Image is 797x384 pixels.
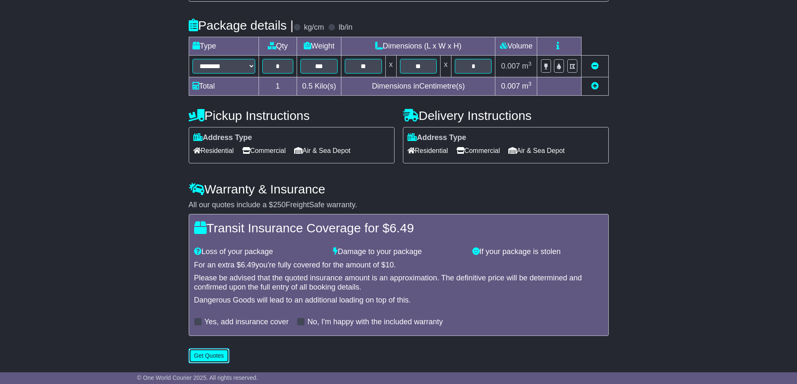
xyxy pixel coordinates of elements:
[341,37,495,55] td: Dimensions (L x W x H)
[522,82,532,90] span: m
[190,247,329,257] div: Loss of your package
[508,144,565,157] span: Air & Sea Depot
[522,62,532,70] span: m
[259,37,297,55] td: Qty
[194,274,603,292] div: Please be advised that the quoted insurance amount is an approximation. The definitive price will...
[297,37,341,55] td: Weight
[329,247,468,257] div: Damage to your package
[441,55,451,77] td: x
[242,144,286,157] span: Commercial
[501,62,520,70] span: 0.007
[294,144,351,157] span: Air & Sea Depot
[385,261,394,269] span: 10
[468,247,607,257] div: If your package is stolen
[189,109,395,122] h4: Pickup Instructions
[193,133,252,142] label: Address Type
[194,261,603,270] div: For an extra $ you're fully covered for the amount of $ .
[501,82,520,90] span: 0.007
[273,201,286,209] span: 250
[341,77,495,95] td: Dimensions in Centimetre(s)
[259,77,297,95] td: 1
[241,261,256,269] span: 6.49
[189,348,230,363] button: Get Quotes
[407,133,466,142] label: Address Type
[205,318,289,327] label: Yes, add insurance cover
[189,77,259,95] td: Total
[591,82,599,90] a: Add new item
[302,82,313,90] span: 0.5
[338,23,352,32] label: lb/in
[193,144,234,157] span: Residential
[189,201,609,210] div: All our quotes include a $ FreightSafe warranty.
[528,81,532,87] sup: 3
[194,296,603,305] div: Dangerous Goods will lead to an additional loading on top of this.
[189,18,294,32] h4: Package details |
[304,23,324,32] label: kg/cm
[137,374,258,381] span: © One World Courier 2025. All rights reserved.
[390,221,414,235] span: 6.49
[189,37,259,55] td: Type
[297,77,341,95] td: Kilo(s)
[403,109,609,122] h4: Delivery Instructions
[385,55,396,77] td: x
[189,182,609,196] h4: Warranty & Insurance
[456,144,500,157] span: Commercial
[495,37,537,55] td: Volume
[194,221,603,235] h4: Transit Insurance Coverage for $
[407,144,448,157] span: Residential
[308,318,443,327] label: No, I'm happy with the included warranty
[591,62,599,70] a: Remove this item
[528,61,532,67] sup: 3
